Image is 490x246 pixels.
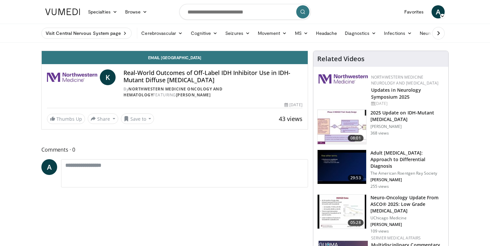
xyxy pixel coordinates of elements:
a: Northwestern Medicine Neurology and [MEDICAL_DATA] [371,74,439,86]
div: [DATE] [371,101,443,107]
p: The American Roentgen Ray Society [370,171,444,176]
a: A [432,5,445,18]
p: [PERSON_NAME] [370,177,444,183]
a: Movement [254,27,291,40]
button: Share [88,113,118,124]
span: 43 views [279,115,302,123]
a: Specialties [84,5,121,18]
a: 29:53 Adult [MEDICAL_DATA]: Approach to Differential Diagnosis The American Roentgen Ray Society ... [317,150,444,189]
p: UChicago Medicine [370,215,444,221]
span: 08:01 [348,135,364,141]
a: Browse [121,5,151,18]
button: Save to [121,113,154,124]
span: 29:53 [348,175,364,181]
a: Thumbs Up [47,114,85,124]
a: Seizures [221,27,254,40]
a: K [100,69,116,85]
a: Updates in Neurology Symposium 2025 [371,87,421,100]
a: A [41,159,57,175]
div: [DATE] [284,102,302,108]
p: 368 views [370,131,389,136]
a: 08:01 2025 Update on IDH-Mutant [MEDICAL_DATA] [PERSON_NAME] 368 views [317,110,444,144]
h4: Related Videos [317,55,365,63]
h3: Neuro-Oncology Update From ASCO® 2025: Low Grade [MEDICAL_DATA] [370,194,444,214]
img: 72e72d19-955d-4a41-92fd-6e211e0ff430.150x105_q85_crop-smart_upscale.jpg [318,110,366,144]
img: 619ce915-e417-4e6c-84ef-502b2acb9368.150x105_q85_crop-smart_upscale.jpg [318,150,366,184]
a: Visit Central Nervous System page [41,28,132,39]
a: Diagnostics [341,27,380,40]
p: [PERSON_NAME] [370,124,444,129]
span: 05:28 [348,219,364,226]
h3: 2025 Update on IDH-Mutant [MEDICAL_DATA] [370,110,444,123]
img: Northwestern Medicine Oncology and Hematology [47,69,97,85]
img: 2a462fb6-9365-492a-ac79-3166a6f924d8.png.150x105_q85_autocrop_double_scale_upscale_version-0.2.jpg [319,74,368,84]
span: Comments 0 [41,145,308,154]
a: 05:28 Neuro-Oncology Update From ASCO® 2025: Low Grade [MEDICAL_DATA] UChicago Medicine [PERSON_N... [317,194,444,234]
a: Servier Medical Affairs [371,235,421,241]
a: Email [GEOGRAPHIC_DATA] [42,51,308,64]
h4: Real-World Outcomes of Off-Label IDH Inhibitor Use in IDH-Mutant Diffuse [MEDICAL_DATA] [123,69,302,84]
a: [PERSON_NAME] [176,92,211,98]
a: Favorites [400,5,428,18]
a: Neuromuscular [416,27,462,40]
a: Infections [380,27,416,40]
p: [PERSON_NAME] [370,222,444,227]
h3: Adult [MEDICAL_DATA]: Approach to Differential Diagnosis [370,150,444,169]
input: Search topics, interventions [179,4,311,20]
p: 109 views [370,229,389,234]
div: By FEATURING [123,86,302,98]
p: 255 views [370,184,389,189]
a: Headache [312,27,341,40]
a: Cognitive [187,27,222,40]
a: MS [291,27,312,40]
a: Cerebrovascular [137,27,187,40]
img: VuMedi Logo [45,9,80,15]
a: Northwestern Medicine Oncology and Hematology [123,86,222,98]
img: b2745087-5dac-4f13-9c02-aed375e7be9c.150x105_q85_crop-smart_upscale.jpg [318,195,366,229]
